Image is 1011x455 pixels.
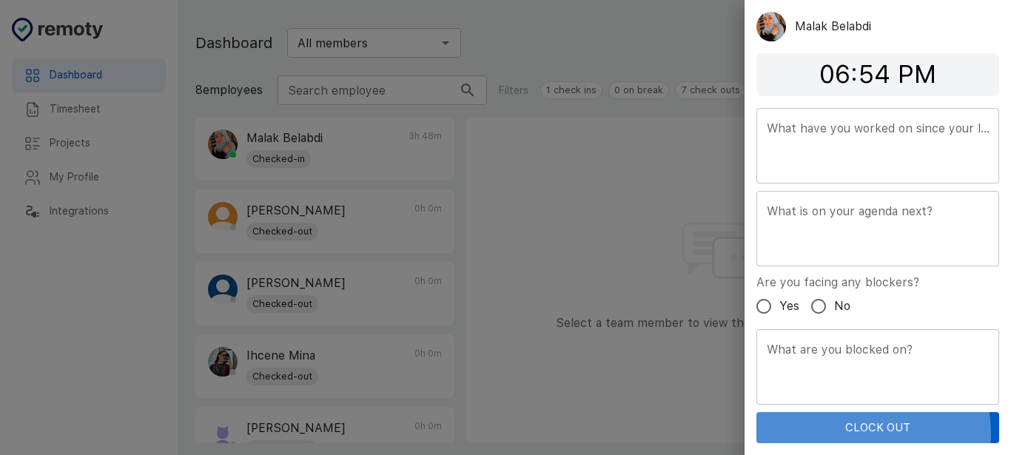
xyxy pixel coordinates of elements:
[834,297,850,315] span: No
[756,12,786,41] img: 7142927655937_674fb81d866afa1832cf_512.jpg
[795,18,871,36] p: Malak Belabdi
[756,274,919,291] label: Are you facing any blockers?
[779,297,799,315] span: Yes
[756,59,999,90] h4: 06:54 PM
[756,412,999,443] button: Clock Out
